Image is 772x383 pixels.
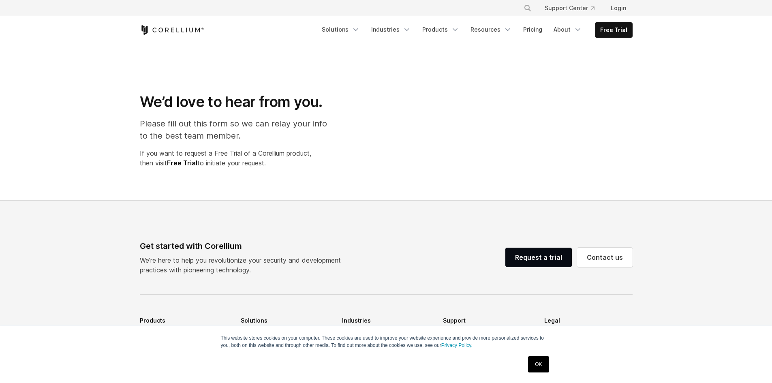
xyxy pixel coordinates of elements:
a: Contact us [577,248,633,267]
div: Navigation Menu [514,1,633,15]
a: OK [528,356,549,372]
a: Free Trial [595,23,632,37]
p: We’re here to help you revolutionize your security and development practices with pioneering tech... [140,255,347,275]
a: Free Trial [167,159,197,167]
a: About [549,22,587,37]
a: Products [417,22,464,37]
a: Solutions [317,22,365,37]
p: If you want to request a Free Trial of a Corellium product, then visit to initiate your request. [140,148,336,168]
div: Navigation Menu [317,22,633,38]
a: Industries [366,22,416,37]
a: Support Center [538,1,601,15]
h1: We’d love to hear from you. [140,93,336,111]
a: Corellium Home [140,25,204,35]
a: Pricing [518,22,547,37]
p: Please fill out this form so we can relay your info to the best team member. [140,118,336,142]
p: This website stores cookies on your computer. These cookies are used to improve your website expe... [221,334,552,349]
a: Resources [466,22,517,37]
a: Request a trial [505,248,572,267]
a: Login [604,1,633,15]
a: Privacy Policy. [441,342,473,348]
div: Get started with Corellium [140,240,347,252]
button: Search [520,1,535,15]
